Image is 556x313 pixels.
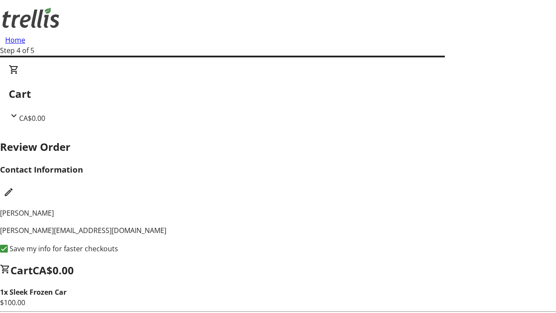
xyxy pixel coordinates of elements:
[8,243,118,254] label: Save my info for faster checkouts
[10,263,33,277] span: Cart
[19,113,45,123] span: CA$0.00
[9,64,547,123] div: CartCA$0.00
[9,86,547,102] h2: Cart
[33,263,74,277] span: CA$0.00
